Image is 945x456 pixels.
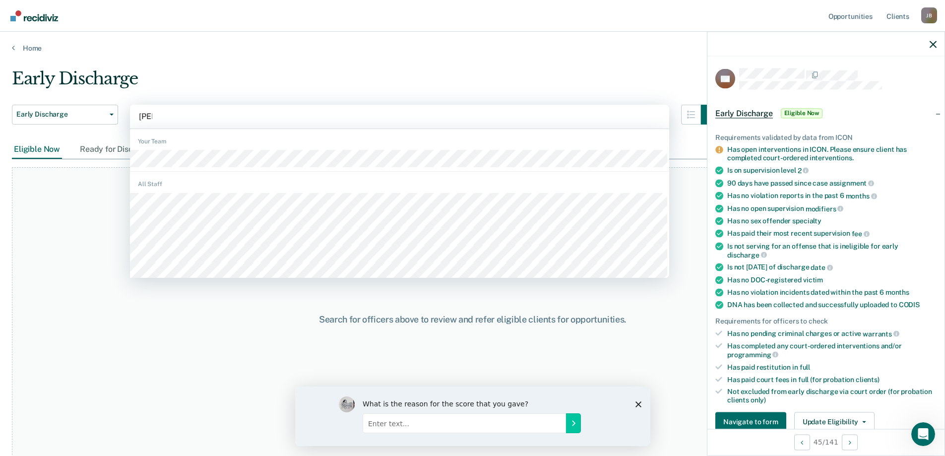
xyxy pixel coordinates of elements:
[727,288,937,296] div: Has no violation incidents dated within the past 6
[829,179,874,187] span: assignment
[842,434,858,450] button: Next Opportunity
[715,412,786,432] button: Navigate to form
[715,108,773,118] span: Early Discharge
[12,140,62,159] div: Eligible Now
[715,133,937,141] div: Requirements validated by data from ICON
[715,412,790,432] a: Navigate to form link
[921,7,937,23] button: Profile dropdown button
[781,108,823,118] span: Eligible Now
[78,140,156,159] div: Ready for Discharge
[727,388,937,404] div: Not excluded from early discharge via court order (for probation clients
[811,263,832,271] span: date
[794,434,810,450] button: Previous Opportunity
[921,7,937,23] div: J B
[130,180,669,189] div: All Staff
[727,342,937,359] div: Has completed any court-ordered interventions and/or
[707,429,945,455] div: 45 / 141
[715,317,937,325] div: Requirements for officers to check
[12,44,933,53] a: Home
[856,375,880,383] span: clients)
[16,110,106,119] span: Early Discharge
[727,204,937,213] div: Has no open supervision
[727,217,937,225] div: Has no sex offender
[727,263,937,272] div: Is not [DATE] of discharge
[751,396,766,404] span: only)
[295,387,650,446] iframe: Survey by Kim from Recidiviz
[792,217,821,225] span: specialty
[727,192,937,200] div: Has no violation reports in the past 6
[911,422,935,446] iframe: Intercom live chat
[727,275,937,284] div: Has no DOC-registered
[727,242,937,259] div: Is not serving for an offense that is ineligible for early
[130,137,669,146] div: Your Team
[798,166,809,174] span: 2
[846,192,877,199] span: months
[727,329,937,338] div: Has no pending criminal charges or active
[800,363,810,371] span: full
[727,251,767,259] span: discharge
[794,412,875,432] button: Update Eligibility
[727,145,937,162] div: Has open interventions in ICON. Please ensure client has completed court-ordered interventions.
[707,97,945,129] div: Early DischargeEligible Now
[852,230,870,238] span: fee
[727,350,778,358] span: programming
[243,314,703,325] div: Search for officers above to review and refer eligible clients for opportunities.
[727,229,937,238] div: Has paid their most recent supervision
[899,300,920,308] span: CODIS
[806,204,844,212] span: modifiers
[10,10,58,21] img: Recidiviz
[885,288,909,296] span: months
[727,375,937,384] div: Has paid court fees in full (for probation
[727,179,937,188] div: 90 days have passed since case
[863,329,899,337] span: warrants
[727,363,937,371] div: Has paid restitution in
[803,275,823,283] span: victim
[727,300,937,309] div: DNA has been collected and successfully uploaded to
[12,68,721,97] div: Early Discharge
[727,166,937,175] div: Is on supervision level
